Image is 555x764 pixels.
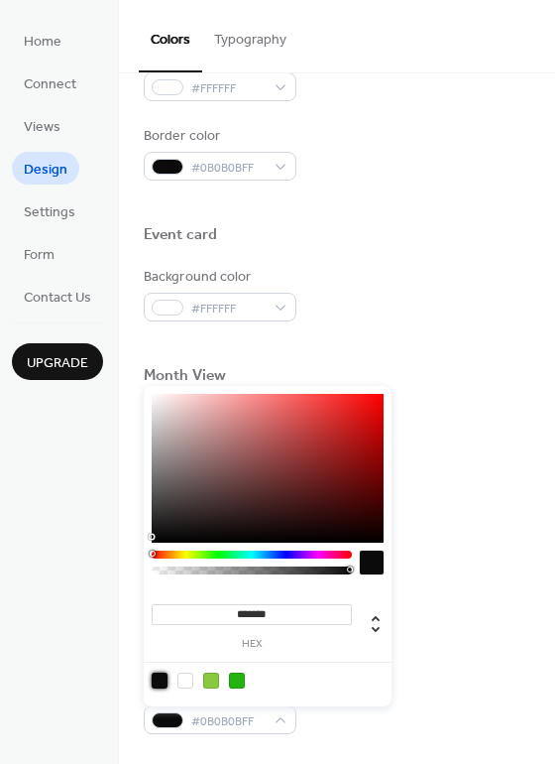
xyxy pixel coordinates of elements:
[12,237,66,270] a: Form
[229,673,245,689] div: rgb(37, 179, 16)
[24,32,61,53] span: Home
[191,158,265,179] span: #0B0B0BFF
[27,353,88,374] span: Upgrade
[12,343,103,380] button: Upgrade
[12,24,73,57] a: Home
[152,673,167,689] div: rgb(11, 11, 11)
[12,66,88,99] a: Connect
[144,225,217,246] div: Event card
[24,288,91,309] span: Contact Us
[12,280,103,313] a: Contact Us
[152,639,352,650] label: hex
[12,194,87,227] a: Settings
[24,74,76,95] span: Connect
[203,673,219,689] div: rgb(137, 201, 61)
[144,267,292,288] div: Background color
[191,711,265,732] span: #0B0B0BFF
[12,152,79,185] a: Design
[144,366,226,387] div: Month View
[12,109,72,142] a: Views
[24,202,75,223] span: Settings
[24,160,67,181] span: Design
[24,117,60,138] span: Views
[177,673,193,689] div: rgb(255, 255, 255)
[191,299,265,319] span: #FFFFFF
[144,126,292,147] div: Border color
[24,245,55,266] span: Form
[191,78,265,99] span: #FFFFFF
